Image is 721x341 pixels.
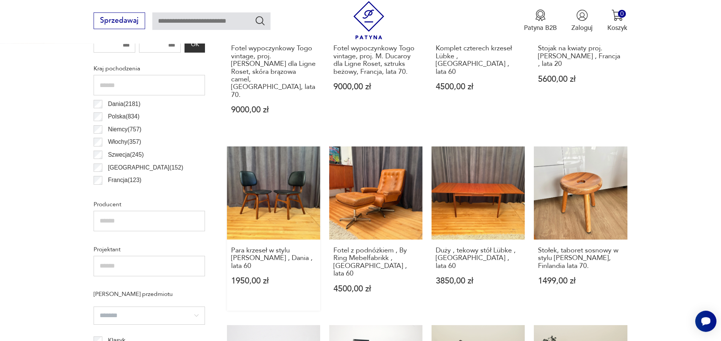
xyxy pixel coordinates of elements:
h3: Stojak na kwiaty proj. [PERSON_NAME] , Francja , lata 20 [538,45,623,68]
p: 9000,00 zł [231,106,316,114]
p: Francja ( 123 ) [108,175,141,185]
a: Sprzedawaj [94,18,145,24]
p: Projektant [94,244,205,254]
p: 4500,00 zł [333,285,419,293]
p: 3850,00 zł [436,277,521,285]
h3: Fotel wypoczynkowy Togo vintage, proj. M. Ducaroy dla Ligne Roset, sztruks beżowy, Francja, lata 70. [333,45,419,76]
p: [PERSON_NAME] przedmiotu [94,289,205,299]
p: [GEOGRAPHIC_DATA] ( 152 ) [108,163,183,173]
div: 0 [618,10,626,18]
p: 4500,00 zł [436,83,521,91]
h3: Komplet czterech krzeseł Lübke , [GEOGRAPHIC_DATA] , lata 60 [436,45,521,76]
p: 1950,00 zł [231,277,316,285]
h3: Para krzeseł w stylu [PERSON_NAME] , Dania , lata 60 [231,247,316,270]
p: Koszyk [607,23,627,32]
img: Patyna - sklep z meblami i dekoracjami vintage [350,1,388,39]
button: Szukaj [255,15,266,26]
img: Ikonka użytkownika [576,9,588,21]
button: OK [185,37,205,53]
p: 5600,00 zł [538,75,623,83]
p: Zaloguj [571,23,593,32]
a: Fotel z podnóżkiem , By Ring Mebelfabrikk , Norwegia , lata 60Fotel z podnóżkiem , By Ring Mebelf... [329,146,422,311]
img: Ikona medalu [535,9,546,21]
h3: Stołek, taboret sosnowy w stylu [PERSON_NAME], Finlandia lata 70. [538,247,623,270]
h3: Fotel wypoczynkowy Togo vintage, proj. [PERSON_NAME] dla Ligne Roset, skóra brązowa camel, [GEOGR... [231,45,316,99]
iframe: Smartsupp widget button [695,311,716,332]
h3: Fotel z podnóżkiem , By Ring Mebelfabrikk , [GEOGRAPHIC_DATA] , lata 60 [333,247,419,278]
button: 0Koszyk [607,9,627,32]
p: Kraj pochodzenia [94,64,205,73]
p: Dania ( 2181 ) [108,99,141,109]
button: Sprzedawaj [94,12,145,29]
a: Para krzeseł w stylu Borge Mogensen , Dania , lata 60Para krzeseł w stylu [PERSON_NAME] , Dania ,... [227,146,320,311]
a: Duży , tekowy stół Lübke , Niemcy , lata 60Duży , tekowy stół Lübke , [GEOGRAPHIC_DATA] , lata 60... [432,146,525,311]
img: Ikona koszyka [612,9,623,21]
a: Stołek, taboret sosnowy w stylu Bertela Gardberga, Finlandia lata 70.Stołek, taboret sosnowy w st... [534,146,627,311]
p: Czechy ( 114 ) [108,188,141,198]
p: Szwecja ( 245 ) [108,150,144,160]
p: 9000,00 zł [333,83,419,91]
p: Polska ( 834 ) [108,112,139,121]
h3: Duży , tekowy stół Lübke , [GEOGRAPHIC_DATA] , lata 60 [436,247,521,270]
p: 1499,00 zł [538,277,623,285]
p: Patyna B2B [524,23,557,32]
p: Włochy ( 357 ) [108,137,141,147]
a: Ikona medaluPatyna B2B [524,9,557,32]
button: Zaloguj [571,9,593,32]
button: Patyna B2B [524,9,557,32]
p: Producent [94,199,205,209]
p: Niemcy ( 757 ) [108,125,141,134]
